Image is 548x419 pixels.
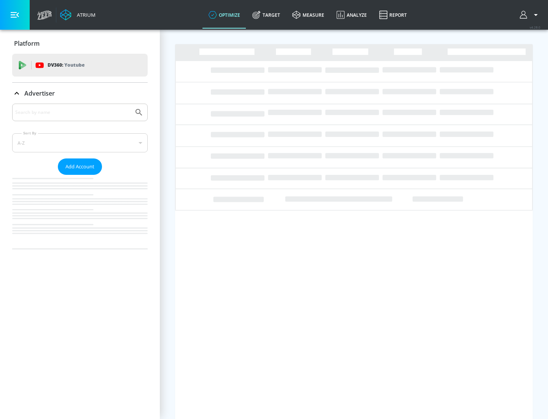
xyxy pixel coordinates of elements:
a: Target [246,1,286,29]
a: Report [373,1,413,29]
div: Advertiser [12,104,148,249]
label: Sort By [22,131,38,136]
p: Youtube [64,61,84,69]
p: Advertiser [24,89,55,98]
div: Atrium [74,11,96,18]
span: v 4.28.0 [530,25,540,29]
a: Atrium [60,9,96,21]
button: Add Account [58,158,102,175]
a: Analyze [330,1,373,29]
input: Search by name [15,107,131,117]
div: DV360: Youtube [12,54,148,77]
a: optimize [202,1,246,29]
nav: list of Advertiser [12,175,148,249]
div: A-Z [12,133,148,152]
a: measure [286,1,330,29]
span: Add Account [65,162,94,171]
div: Advertiser [12,83,148,104]
p: DV360: [48,61,84,69]
p: Platform [14,39,40,48]
div: Platform [12,33,148,54]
